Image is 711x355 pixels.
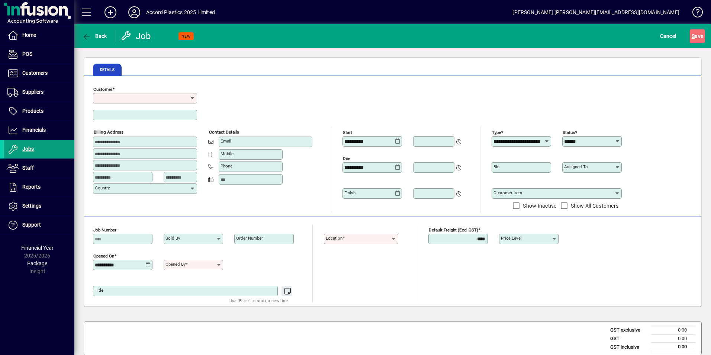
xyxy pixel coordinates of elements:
span: NEW [181,34,191,39]
td: GST [607,334,651,343]
mat-label: Country [95,185,110,191]
span: Package [27,260,47,266]
a: Reports [4,178,74,196]
span: Suppliers [22,89,44,95]
mat-label: Bin [493,164,499,169]
span: Home [22,32,36,38]
td: 0.00 [651,334,696,343]
mat-label: Order number [236,236,263,241]
mat-label: Location [326,236,342,241]
span: POS [22,51,32,57]
span: Customers [22,70,48,76]
span: S [692,33,695,39]
a: POS [4,45,74,64]
span: Staff [22,165,34,171]
mat-label: Phone [221,163,232,169]
mat-label: Start [343,130,352,135]
td: 0.00 [651,326,696,335]
span: Financial Year [21,245,54,251]
mat-label: Status [563,130,575,135]
label: Show Inactive [521,202,556,210]
a: Products [4,102,74,121]
mat-label: Job number [93,227,116,233]
mat-label: Customer Item [493,190,522,195]
button: Save [690,29,705,43]
a: Home [4,26,74,45]
mat-label: Default Freight (excl GST) [429,227,478,233]
span: Back [82,33,107,39]
a: Knowledge Base [687,1,702,26]
mat-label: Mobile [221,151,234,156]
td: GST exclusive [607,326,651,335]
a: Staff [4,159,74,177]
button: Add [99,6,122,19]
mat-label: Finish [344,190,355,195]
mat-label: Title [95,288,103,293]
mat-label: Opened On [93,253,114,259]
div: Accord Plastics 2025 Limited [146,6,215,18]
a: Settings [4,197,74,215]
span: Jobs [22,146,34,152]
div: [PERSON_NAME] [PERSON_NAME][EMAIL_ADDRESS][DOMAIN_NAME] [512,6,679,18]
label: Show All Customers [569,202,619,210]
td: 0.00 [651,343,696,352]
mat-label: Opened by [165,262,186,267]
div: Job [121,30,152,42]
button: Back [80,29,109,43]
span: ave [692,30,703,42]
a: Financials [4,121,74,140]
a: Support [4,216,74,234]
mat-label: Type [492,130,501,135]
mat-label: Customer [93,87,112,92]
span: Settings [22,203,41,209]
app-page-header-button: Back [74,29,115,43]
span: Reports [22,184,41,190]
mat-label: Sold by [165,236,180,241]
mat-label: Due [343,156,350,161]
a: Customers [4,64,74,83]
mat-hint: Use 'Enter' to start a new line [229,296,288,305]
mat-label: Price Level [501,236,522,241]
td: GST inclusive [607,343,651,352]
mat-label: Assigned to [564,164,588,169]
span: Financials [22,127,46,133]
span: Details [100,68,115,72]
span: Products [22,108,44,114]
button: Profile [122,6,146,19]
button: Cancel [658,29,678,43]
a: Suppliers [4,83,74,102]
mat-label: Email [221,138,231,144]
span: Cancel [660,30,676,42]
span: Support [22,222,41,228]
